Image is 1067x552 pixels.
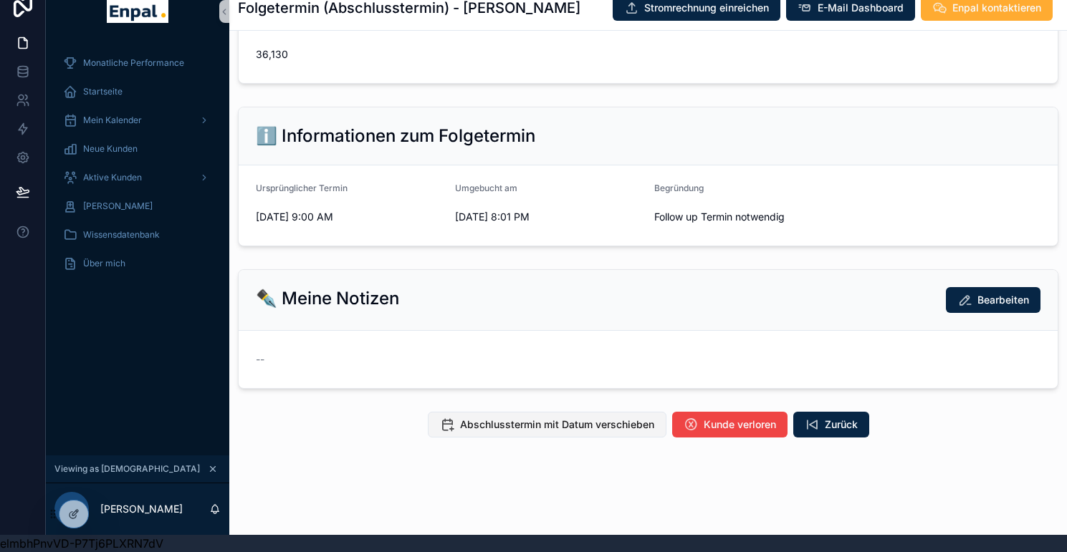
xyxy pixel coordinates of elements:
a: Wissensdatenbank [54,222,221,248]
button: Zurück [793,412,869,437]
span: [PERSON_NAME] [83,200,153,212]
span: Über mich [83,258,125,269]
a: Mein Kalender [54,107,221,133]
span: Startseite [83,86,123,97]
span: Neue Kunden [83,143,138,155]
a: Neue Kunden [54,136,221,162]
button: Bearbeiten [946,287,1040,313]
a: Aktive Kunden [54,165,221,190]
div: scrollable content [46,40,229,295]
span: Monatliche Performance [83,57,184,69]
span: Enpal kontaktieren [952,1,1041,15]
span: Umgebucht am [455,183,517,193]
span: Mein Kalender [83,115,142,126]
span: E-Mail Dashboard [818,1,904,15]
a: Startseite [54,79,221,105]
span: Wissensdatenbank [83,229,160,241]
span: Follow up Termin notwendig [654,210,842,224]
span: Bearbeiten [977,293,1029,307]
span: [DATE] 8:01 PM [455,210,643,224]
p: [PERSON_NAME] [100,502,183,516]
span: -- [256,352,264,367]
span: Viewing as [DEMOGRAPHIC_DATA] [54,463,200,475]
button: Abschlusstermin mit Datum verschieben [428,412,666,437]
span: Kunde verloren [704,417,776,432]
span: Abschlusstermin mit Datum verschieben [460,417,654,432]
button: Kunde verloren [672,412,788,437]
a: [PERSON_NAME] [54,193,221,219]
span: Zurück [825,417,858,432]
span: 36,130 [256,47,444,62]
h2: ✒️ Meine Notizen [256,287,399,310]
span: [DATE] 9:00 AM [256,210,444,224]
span: Aktive Kunden [83,172,142,183]
span: Stromrechnung einreichen [644,1,769,15]
h2: ℹ️ Informationen zum Folgetermin [256,125,535,147]
span: Begründung [654,183,704,193]
a: Über mich [54,251,221,276]
span: Ursprünglicher Termin [256,183,348,193]
a: Monatliche Performance [54,50,221,76]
